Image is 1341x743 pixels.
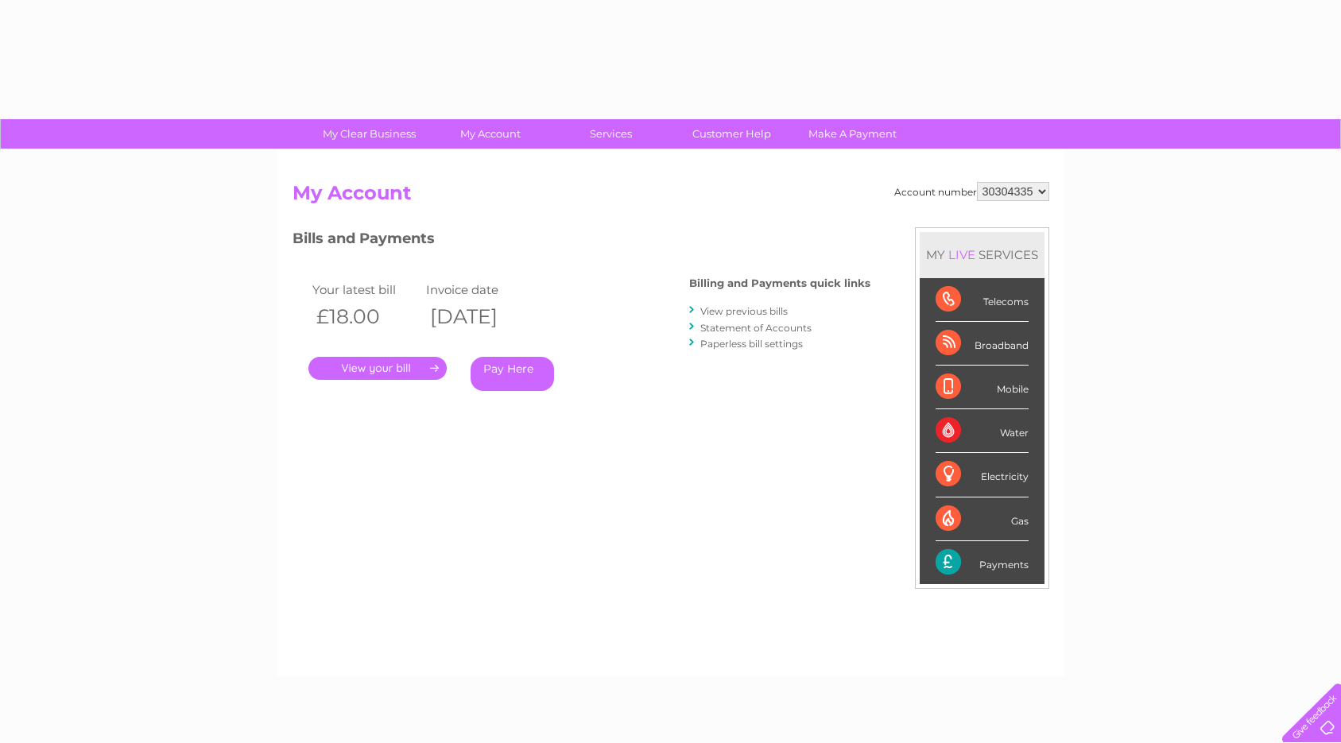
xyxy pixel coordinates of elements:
[936,541,1029,584] div: Payments
[936,453,1029,497] div: Electricity
[308,357,447,380] a: .
[424,119,556,149] a: My Account
[700,305,788,317] a: View previous bills
[936,409,1029,453] div: Water
[936,497,1029,541] div: Gas
[471,357,554,391] a: Pay Here
[936,322,1029,366] div: Broadband
[787,119,918,149] a: Make A Payment
[293,182,1049,212] h2: My Account
[945,247,979,262] div: LIVE
[666,119,797,149] a: Customer Help
[936,278,1029,322] div: Telecoms
[293,227,870,255] h3: Bills and Payments
[700,338,803,350] a: Paperless bill settings
[422,300,537,333] th: [DATE]
[545,119,676,149] a: Services
[689,277,870,289] h4: Billing and Payments quick links
[422,279,537,300] td: Invoice date
[936,366,1029,409] div: Mobile
[308,300,423,333] th: £18.00
[700,322,812,334] a: Statement of Accounts
[304,119,435,149] a: My Clear Business
[894,182,1049,201] div: Account number
[920,232,1045,277] div: MY SERVICES
[308,279,423,300] td: Your latest bill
